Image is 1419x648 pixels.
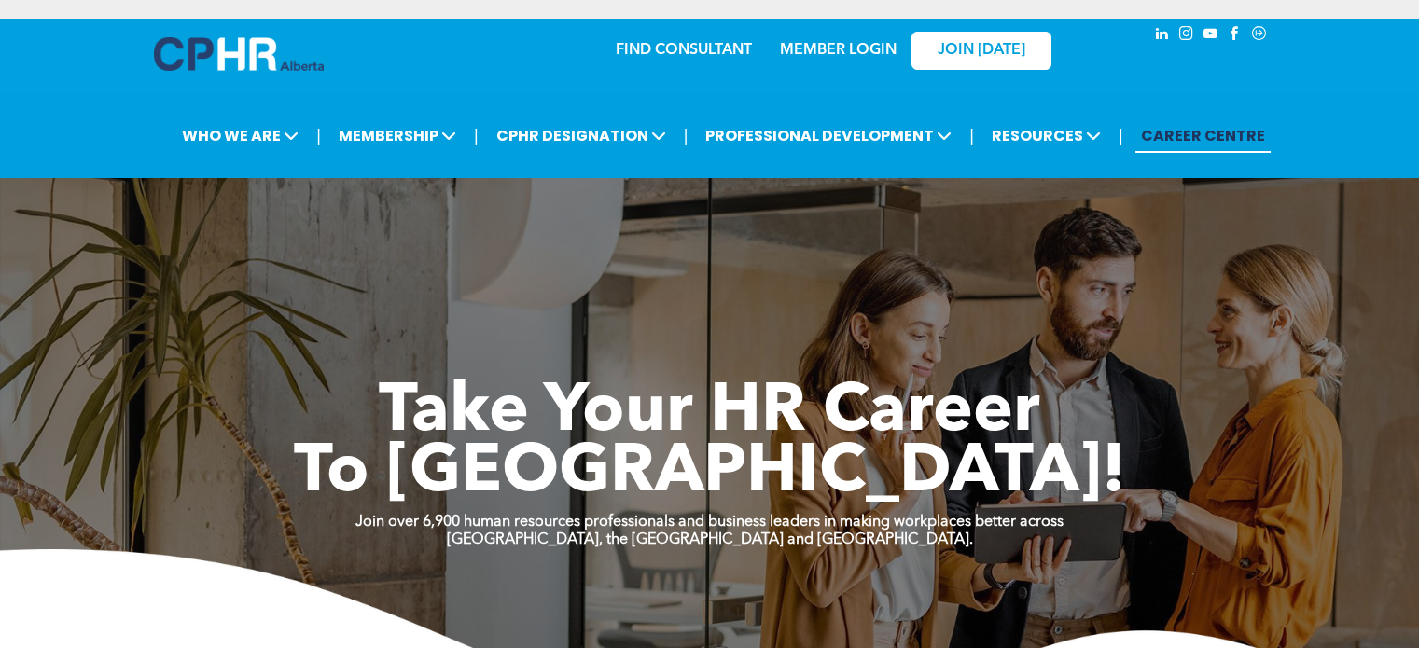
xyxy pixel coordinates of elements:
li: | [316,117,321,155]
span: To [GEOGRAPHIC_DATA]! [294,440,1126,507]
a: FIND CONSULTANT [616,43,752,58]
span: MEMBERSHIP [333,118,462,153]
a: JOIN [DATE] [911,32,1051,70]
span: WHO WE ARE [176,118,304,153]
span: PROFESSIONAL DEVELOPMENT [700,118,957,153]
li: | [684,117,689,155]
a: instagram [1176,23,1197,48]
span: CPHR DESIGNATION [491,118,672,153]
li: | [969,117,974,155]
a: MEMBER LOGIN [780,43,897,58]
span: Take Your HR Career [379,379,1040,447]
li: | [474,117,479,155]
a: facebook [1225,23,1245,48]
li: | [1119,117,1123,155]
a: linkedin [1152,23,1173,48]
a: youtube [1201,23,1221,48]
strong: Join over 6,900 human resources professionals and business leaders in making workplaces better ac... [355,515,1064,530]
span: JOIN [DATE] [938,42,1025,60]
img: A blue and white logo for cp alberta [154,37,324,71]
strong: [GEOGRAPHIC_DATA], the [GEOGRAPHIC_DATA] and [GEOGRAPHIC_DATA]. [447,532,973,547]
a: Social network [1249,23,1270,48]
span: RESOURCES [986,118,1106,153]
a: CAREER CENTRE [1135,118,1271,153]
